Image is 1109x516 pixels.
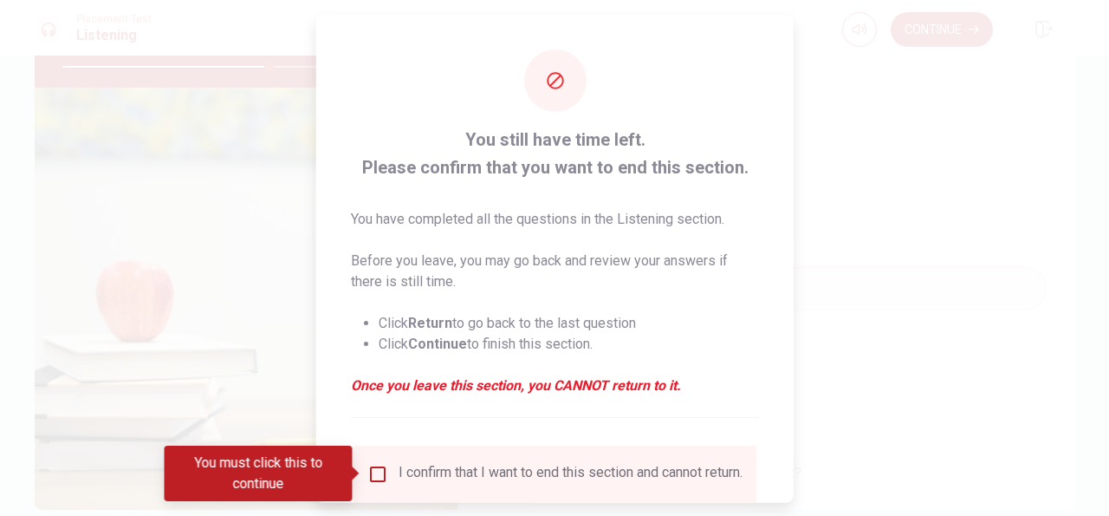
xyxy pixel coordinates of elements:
div: You must click this to continue [165,446,353,501]
span: You still have time left. Please confirm that you want to end this section. [351,125,759,180]
strong: Return [408,314,452,330]
li: Click to finish this section. [379,333,759,354]
li: Click to go back to the last question [379,312,759,333]
p: You have completed all the questions in the Listening section. [351,208,759,229]
div: I confirm that I want to end this section and cannot return. [399,463,743,484]
p: Before you leave, you may go back and review your answers if there is still time. [351,250,759,291]
span: You must click this to continue [367,463,388,484]
em: Once you leave this section, you CANNOT return to it. [351,375,759,395]
strong: Continue [408,335,467,351]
